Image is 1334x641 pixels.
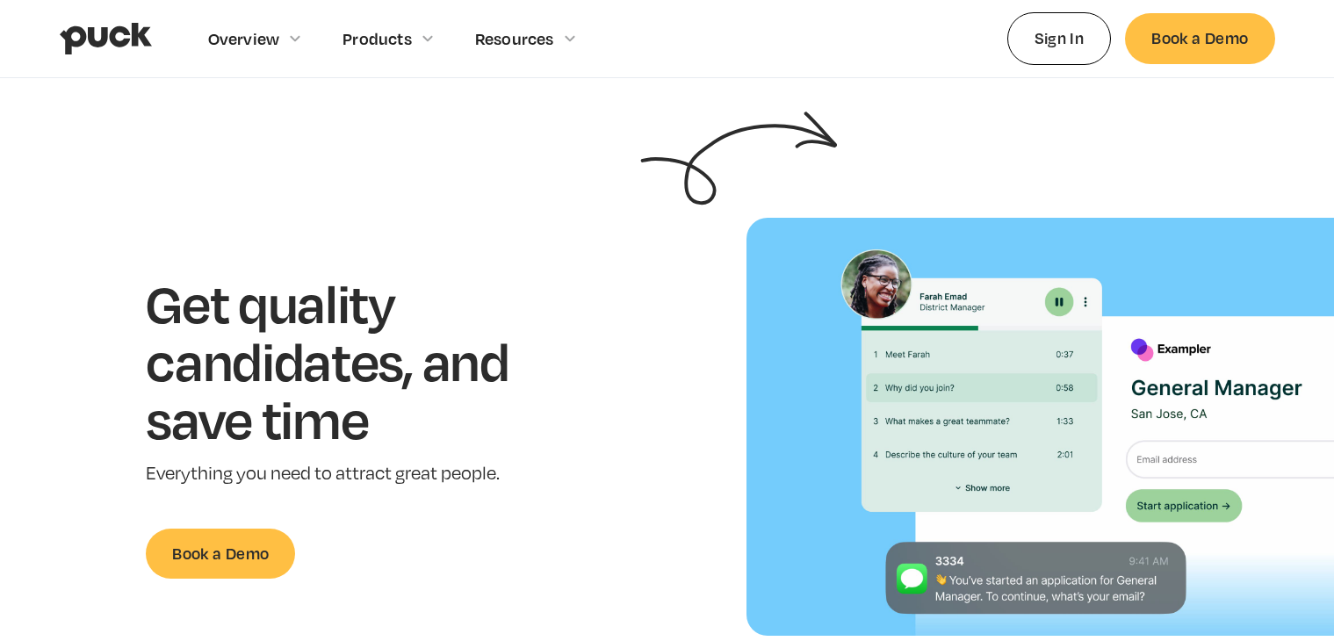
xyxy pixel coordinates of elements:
[343,29,412,48] div: Products
[208,29,280,48] div: Overview
[146,461,563,486] p: Everything you need to attract great people.
[1125,13,1274,63] a: Book a Demo
[1007,12,1112,64] a: Sign In
[475,29,554,48] div: Resources
[146,529,295,579] a: Book a Demo
[146,274,563,447] h1: Get quality candidates, and save time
